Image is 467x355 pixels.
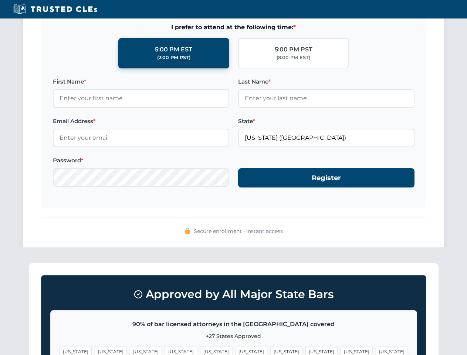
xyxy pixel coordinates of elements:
[275,45,312,54] div: 5:00 PM PST
[157,54,190,61] div: (2:00 PM PST)
[60,319,408,329] p: 90% of bar licensed attorneys in the [GEOGRAPHIC_DATA] covered
[238,129,414,147] input: Texas (TX)
[53,77,229,86] label: First Name
[155,45,192,54] div: 5:00 PM EST
[238,168,414,188] button: Register
[185,228,190,234] img: 🔒
[53,23,414,32] span: I prefer to attend at the following time:
[194,227,283,235] span: Secure enrollment • Instant access
[53,156,229,165] label: Password
[277,54,310,61] div: (8:00 PM EST)
[238,117,414,126] label: State
[60,332,408,340] p: +27 States Approved
[238,89,414,108] input: Enter your last name
[238,77,414,86] label: Last Name
[53,117,229,126] label: Email Address
[11,4,99,15] img: Trusted CLEs
[53,89,229,108] input: Enter your first name
[53,129,229,147] input: Enter your email
[50,284,417,304] h3: Approved by All Major State Bars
